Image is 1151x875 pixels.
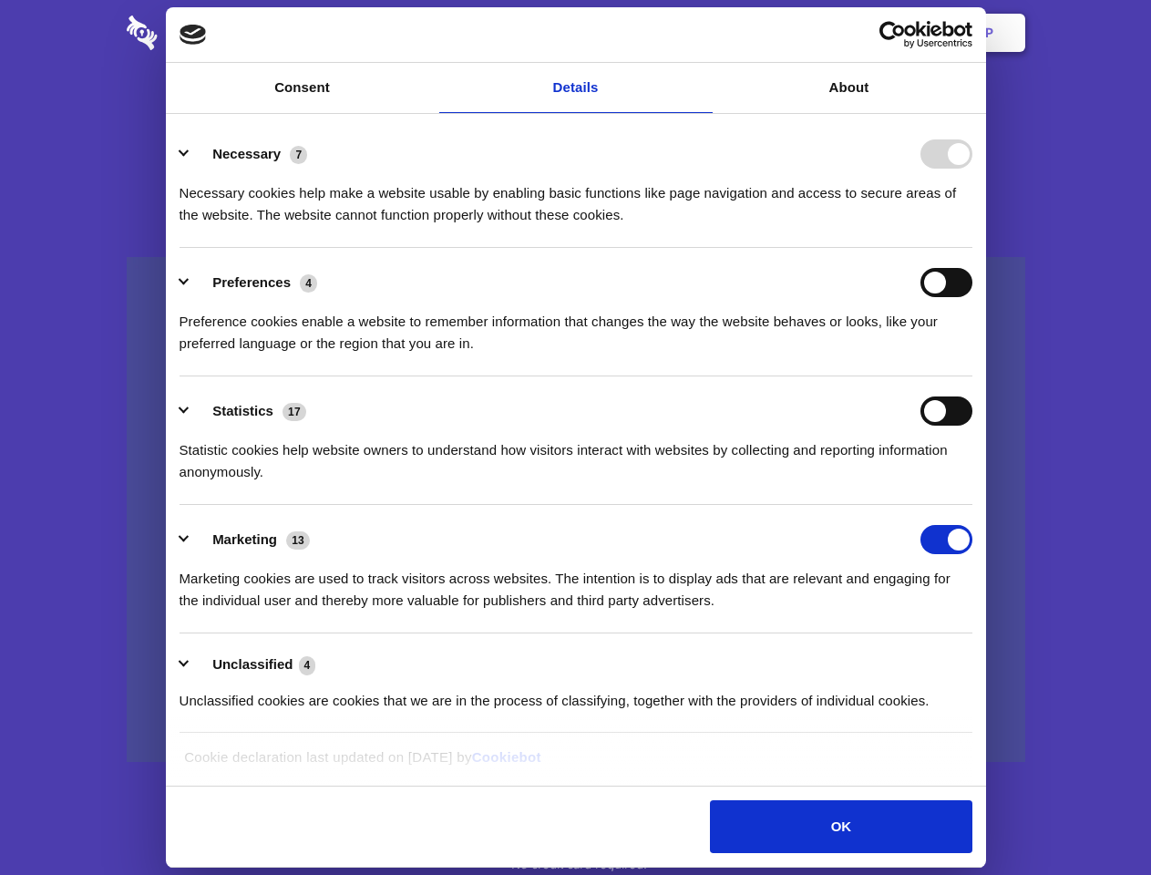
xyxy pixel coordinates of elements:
div: Marketing cookies are used to track visitors across websites. The intention is to display ads tha... [180,554,972,612]
div: Cookie declaration last updated on [DATE] by [170,746,981,782]
button: Preferences (4) [180,268,329,297]
span: 17 [283,403,306,421]
label: Marketing [212,531,277,547]
iframe: Drift Widget Chat Controller [1060,784,1129,853]
a: Contact [739,5,823,61]
h1: Eliminate Slack Data Loss. [127,82,1025,148]
button: Unclassified (4) [180,654,327,676]
label: Necessary [212,146,281,161]
div: Statistic cookies help website owners to understand how visitors interact with websites by collec... [180,426,972,483]
a: Login [827,5,906,61]
span: 4 [300,274,317,293]
label: Statistics [212,403,273,418]
button: Marketing (13) [180,525,322,554]
span: 13 [286,531,310,550]
a: Pricing [535,5,614,61]
a: Details [439,63,713,113]
a: Wistia video thumbnail [127,257,1025,763]
a: Cookiebot [472,749,541,765]
button: Statistics (17) [180,396,318,426]
span: 4 [299,656,316,674]
div: Necessary cookies help make a website usable by enabling basic functions like page navigation and... [180,169,972,226]
button: Necessary (7) [180,139,319,169]
a: Consent [166,63,439,113]
a: About [713,63,986,113]
a: Usercentrics Cookiebot - opens in a new window [813,21,972,48]
div: Unclassified cookies are cookies that we are in the process of classifying, together with the pro... [180,676,972,712]
h4: Auto-redaction of sensitive data, encrypted data sharing and self-destructing private chats. Shar... [127,166,1025,226]
span: 7 [290,146,307,164]
label: Preferences [212,274,291,290]
img: logo-wordmark-white-trans-d4663122ce5f474addd5e946df7df03e33cb6a1c49d2221995e7729f52c070b2.svg [127,15,283,50]
img: logo [180,25,207,45]
button: OK [710,800,971,853]
div: Preference cookies enable a website to remember information that changes the way the website beha... [180,297,972,355]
